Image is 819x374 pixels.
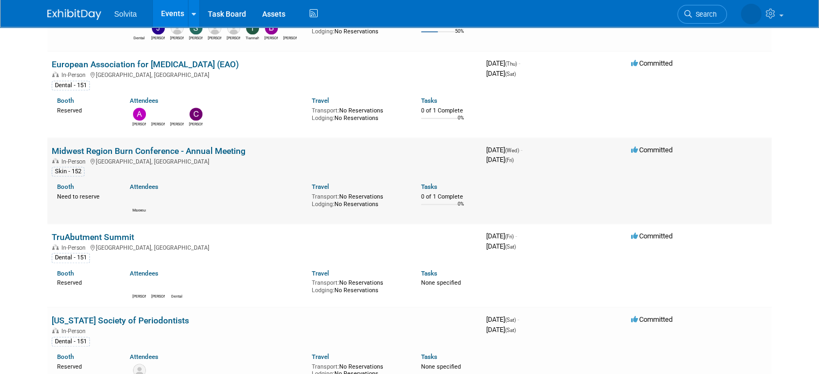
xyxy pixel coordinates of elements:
[171,280,184,293] img: Dental Events
[677,5,727,24] a: Search
[52,70,478,79] div: [GEOGRAPHIC_DATA], [GEOGRAPHIC_DATA]
[421,183,437,190] a: Tasks
[312,193,339,200] span: Transport:
[52,328,59,333] img: In-Person Event
[227,34,240,41] div: Wendy Dorsey
[421,279,461,286] span: None specified
[133,108,146,121] img: Andrew Keelor
[132,293,146,299] div: Ryan Brateris
[52,315,189,326] a: [US_STATE] Society of Periodontists
[521,146,522,154] span: -
[57,191,114,201] div: Need to reserve
[152,22,165,34] img: Jeremy Northcutt
[190,108,202,121] img: Carlos Murguia
[486,326,516,334] span: [DATE]
[246,34,259,41] div: Tiannah Halcomb
[151,121,165,127] div: Paul Lehner
[486,232,517,240] span: [DATE]
[631,315,673,323] span: Committed
[190,22,202,34] img: Scott Campbell
[171,108,184,121] img: Ryan Brateris
[486,242,516,250] span: [DATE]
[57,353,74,361] a: Booth
[505,61,517,67] span: (Thu)
[515,232,517,240] span: -
[61,328,89,335] span: In-Person
[312,270,329,277] a: Travel
[57,105,114,115] div: Reserved
[151,293,165,299] div: Jeremy Northcutt
[505,157,514,163] span: (Fri)
[505,234,514,239] span: (Fri)
[505,147,519,153] span: (Wed)
[312,191,405,208] div: No Reservations No Reservations
[133,280,146,293] img: Ryan Brateris
[130,97,158,104] a: Attendees
[505,71,516,77] span: (Sat)
[208,34,221,41] div: Matt Mercier
[505,317,516,323] span: (Sat)
[505,327,516,333] span: (Sat)
[312,107,339,114] span: Transport:
[61,244,89,251] span: In-Person
[57,97,74,104] a: Booth
[52,72,59,77] img: In-Person Event
[312,183,329,190] a: Travel
[208,22,221,34] img: Matt Mercier
[170,121,184,127] div: Ryan Brateris
[517,315,519,323] span: -
[130,183,158,190] a: Attendees
[132,207,146,213] div: Maxxeus Ortho
[312,277,405,294] div: No Reservations No Reservations
[421,363,461,370] span: None specified
[312,97,329,104] a: Travel
[170,34,184,41] div: Ron Mercier
[57,183,74,190] a: Booth
[312,353,329,361] a: Travel
[421,97,437,104] a: Tasks
[52,81,90,90] div: Dental - 151
[52,243,478,251] div: [GEOGRAPHIC_DATA], [GEOGRAPHIC_DATA]
[631,232,673,240] span: Committed
[486,315,519,323] span: [DATE]
[312,279,339,286] span: Transport:
[52,167,85,177] div: Skin - 152
[505,244,516,250] span: (Sat)
[132,121,146,127] div: Andrew Keelor
[152,108,165,121] img: Paul Lehner
[189,34,202,41] div: Scott Campbell
[283,34,297,41] div: Celeste Bombick
[57,270,74,277] a: Booth
[57,361,114,371] div: Reserved
[133,22,146,34] img: Dental Events
[52,244,59,250] img: In-Person Event
[455,29,464,43] td: 50%
[284,22,297,34] img: Celeste Bombick
[631,146,673,154] span: Committed
[312,115,334,122] span: Lodging:
[57,277,114,287] div: Reserved
[486,156,514,164] span: [DATE]
[132,34,146,41] div: Dental Events
[52,337,90,347] div: Dental - 151
[52,158,59,164] img: In-Person Event
[631,59,673,67] span: Committed
[421,193,478,201] div: 0 of 1 Complete
[312,28,334,35] span: Lodging:
[114,10,137,18] span: Solvita
[692,10,717,18] span: Search
[52,253,90,263] div: Dental - 151
[227,22,240,34] img: Wendy Dorsey
[486,69,516,77] span: [DATE]
[312,363,339,370] span: Transport:
[312,287,334,294] span: Lodging:
[421,107,478,115] div: 0 of 1 Complete
[152,280,165,293] img: Jeremy Northcutt
[189,121,202,127] div: Carlos Murguia
[265,22,278,34] img: Brandon Woods
[170,293,184,299] div: Dental Events
[61,72,89,79] span: In-Person
[486,146,522,154] span: [DATE]
[61,158,89,165] span: In-Person
[519,59,520,67] span: -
